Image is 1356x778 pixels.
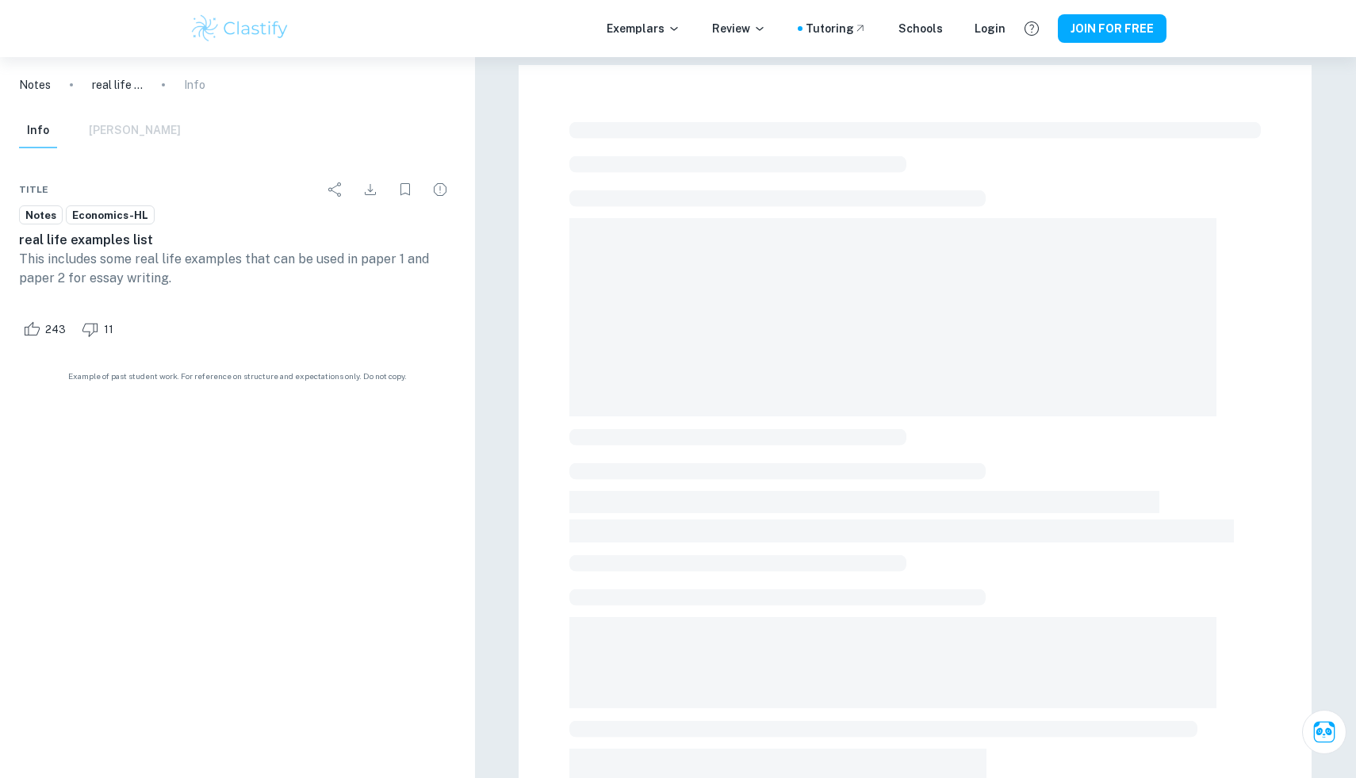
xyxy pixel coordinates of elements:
span: Economics-HL [67,208,154,224]
span: 11 [95,322,122,338]
p: Exemplars [607,20,680,37]
a: Tutoring [806,20,867,37]
div: Share [320,174,351,205]
span: Notes [20,208,62,224]
a: Login [975,20,1006,37]
p: Info [184,76,205,94]
div: Like [19,316,75,342]
div: Report issue [424,174,456,205]
span: Example of past student work. For reference on structure and expectations only. Do not copy. [19,370,456,382]
a: Notes [19,76,51,94]
p: Review [712,20,766,37]
p: real life examples list [92,76,143,94]
span: 243 [36,322,75,338]
div: Download [354,174,386,205]
img: Clastify logo [190,13,290,44]
p: This includes some real life examples that can be used in paper 1 and paper 2 for essay writing. [19,250,456,288]
a: Notes [19,205,63,225]
a: Economics-HL [66,205,155,225]
a: Schools [898,20,943,37]
button: Info [19,113,57,148]
button: Ask Clai [1302,710,1346,754]
span: Title [19,182,48,197]
button: JOIN FOR FREE [1058,14,1166,43]
div: Dislike [78,316,122,342]
button: Help and Feedback [1018,15,1045,42]
h6: real life examples list [19,231,456,250]
div: Bookmark [389,174,421,205]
